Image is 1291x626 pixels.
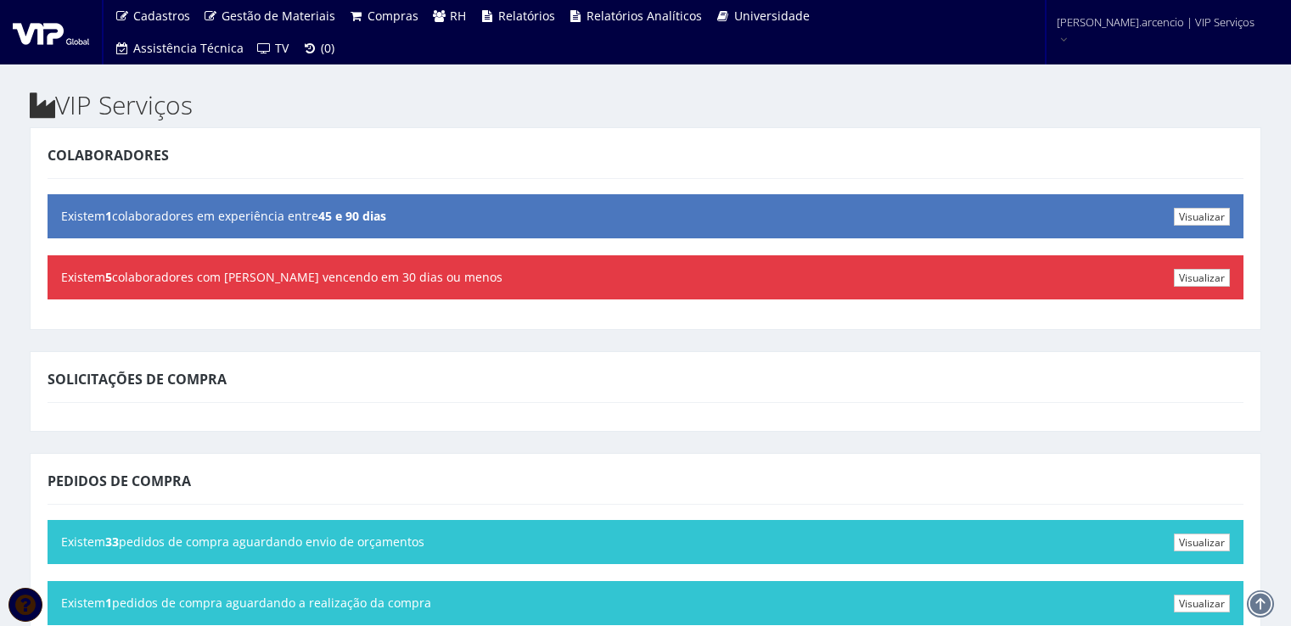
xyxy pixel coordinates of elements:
b: 45 e 90 dias [318,208,386,224]
div: Existem pedidos de compra aguardando a realização da compra [48,581,1243,625]
a: Visualizar [1174,534,1230,551]
img: logo [13,20,89,45]
a: TV [250,32,296,64]
a: Visualizar [1174,595,1230,612]
span: Colaboradores [48,146,169,165]
a: Assistência Técnica [108,32,250,64]
span: Assistência Técnica [133,40,244,56]
b: 1 [105,208,112,224]
a: Visualizar [1174,208,1230,226]
span: Compras [368,8,418,24]
a: (0) [295,32,341,64]
span: RH [450,8,466,24]
span: Relatórios [498,8,555,24]
span: TV [275,40,289,56]
div: Existem colaboradores em experiência entre [48,194,1243,238]
a: Visualizar [1174,269,1230,287]
span: Relatórios Analíticos [587,8,702,24]
span: Solicitações de Compra [48,370,227,388]
b: 5 [105,269,112,285]
h2: VIP Serviços [30,91,1261,119]
span: Gestão de Materiais [222,8,335,24]
b: 33 [105,534,119,550]
div: Existem pedidos de compra aguardando envio de orçamentos [48,520,1243,564]
span: Pedidos de Compra [48,472,191,490]
span: [PERSON_NAME].arcencio | VIP Serviços [1057,14,1255,31]
span: Universidade [734,8,810,24]
span: Cadastros [133,8,190,24]
div: Existem colaboradores com [PERSON_NAME] vencendo em 30 dias ou menos [48,255,1243,299]
span: (0) [321,40,334,56]
b: 1 [105,595,112,611]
